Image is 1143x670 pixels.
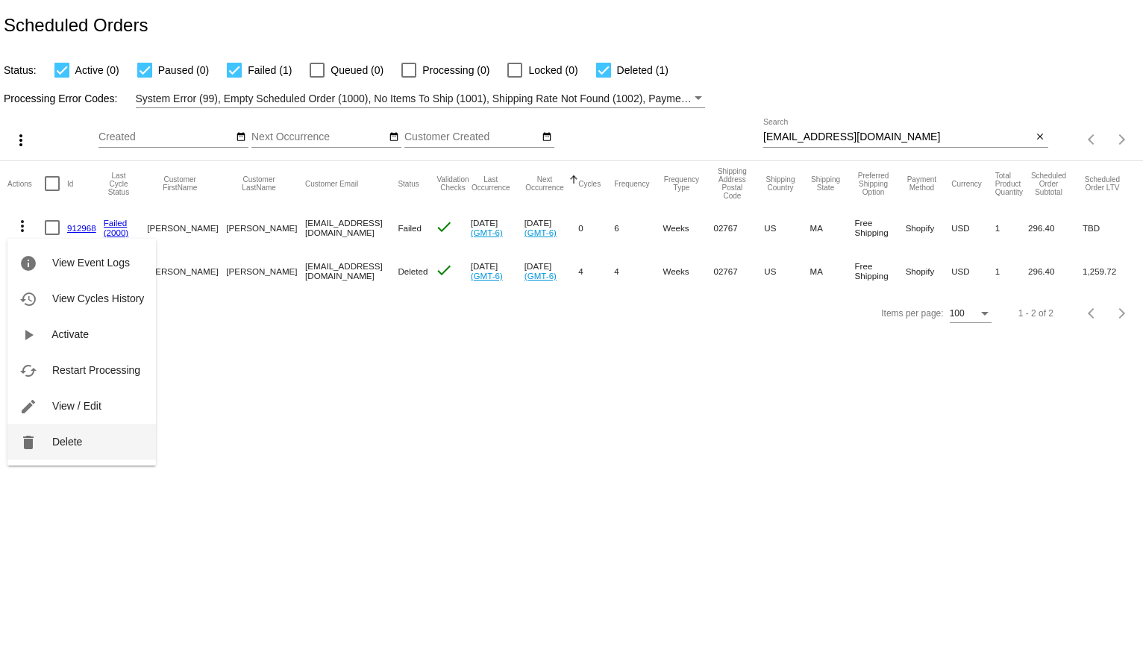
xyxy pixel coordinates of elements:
mat-icon: cached [19,362,37,380]
span: Restart Processing [52,364,140,376]
span: Delete [52,436,82,448]
span: Activate [51,328,89,340]
mat-icon: play_arrow [19,326,37,344]
mat-icon: edit [19,398,37,416]
mat-icon: delete [19,433,37,451]
span: View / Edit [52,400,101,412]
span: View Cycles History [52,292,144,304]
span: View Event Logs [52,257,130,269]
mat-icon: history [19,290,37,308]
mat-icon: info [19,254,37,272]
